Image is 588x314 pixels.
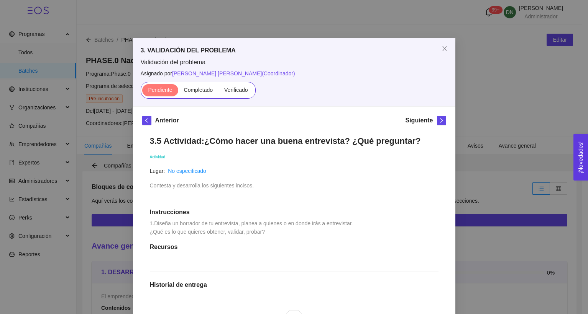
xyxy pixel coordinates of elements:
button: Close [434,38,455,60]
button: right [437,116,446,125]
h1: Historial de entrega [150,281,439,289]
h5: Anterior [155,116,179,125]
span: 1.Diseña un borrador de tu entrevista, planea a quienes o en donde irás a entrevistar. ¿Qué es lo... [150,220,355,235]
h1: 3.5 Actividad:¿Cómo hacer una buena entrevista? ¿Qué preguntar? [150,136,439,146]
span: close [442,46,448,52]
span: Verificado [224,87,248,93]
span: Contesta y desarrolla los siguientes incisos. [150,182,254,189]
span: Completado [184,87,213,93]
button: Open Feedback Widget [573,134,588,181]
span: Validación del problema [141,58,448,67]
span: [PERSON_NAME] [PERSON_NAME] ( Coordinador ) [172,70,295,76]
span: right [437,118,446,123]
span: Actividad [150,155,166,159]
h1: Recursos [150,243,439,251]
h1: Instrucciones [150,208,439,216]
a: No especificado [168,168,206,174]
button: left [142,116,151,125]
span: left [143,118,151,123]
h5: 3. VALIDACIÓN DEL PROBLEMA [141,46,448,55]
span: Pendiente [148,87,172,93]
article: Lugar: [150,167,165,175]
h5: Siguiente [405,116,433,125]
span: Asignado por [141,69,448,78]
